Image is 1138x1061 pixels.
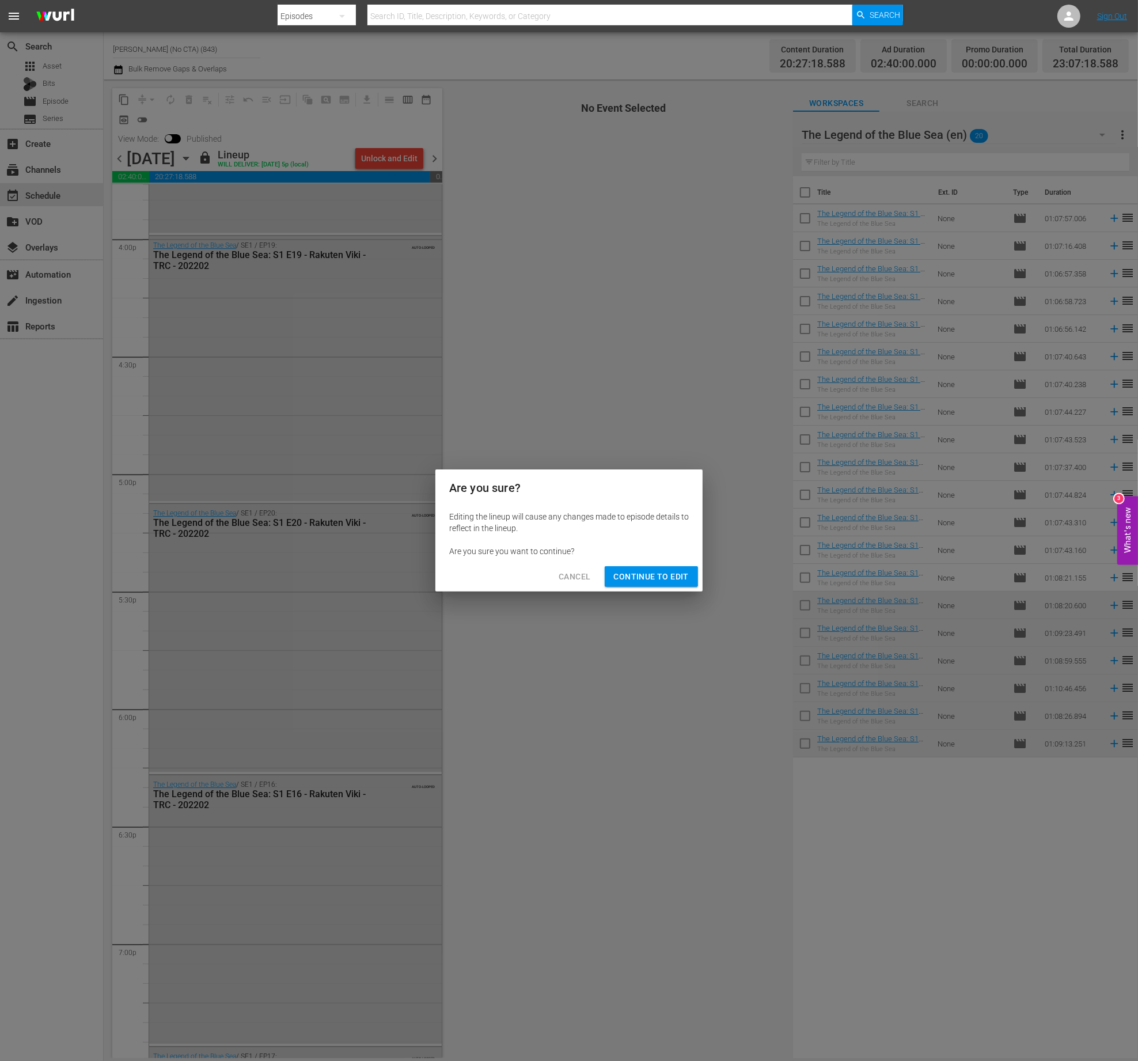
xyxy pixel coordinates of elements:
[449,545,689,557] div: Are you sure you want to continue?
[1097,12,1127,21] a: Sign Out
[605,566,698,588] button: Continue to Edit
[870,5,900,25] span: Search
[1114,494,1124,503] div: 3
[28,3,83,30] img: ans4CAIJ8jUAAAAAAAAAAAAAAAAAAAAAAAAgQb4GAAAAAAAAAAAAAAAAAAAAAAAAJMjXAAAAAAAAAAAAAAAAAAAAAAAAgAT5G...
[549,566,600,588] button: Cancel
[449,479,689,497] h2: Are you sure?
[7,9,21,23] span: menu
[449,511,689,534] div: Editing the lineup will cause any changes made to episode details to reflect in the lineup.
[614,570,689,584] span: Continue to Edit
[1117,497,1138,565] button: Open Feedback Widget
[559,570,590,584] span: Cancel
